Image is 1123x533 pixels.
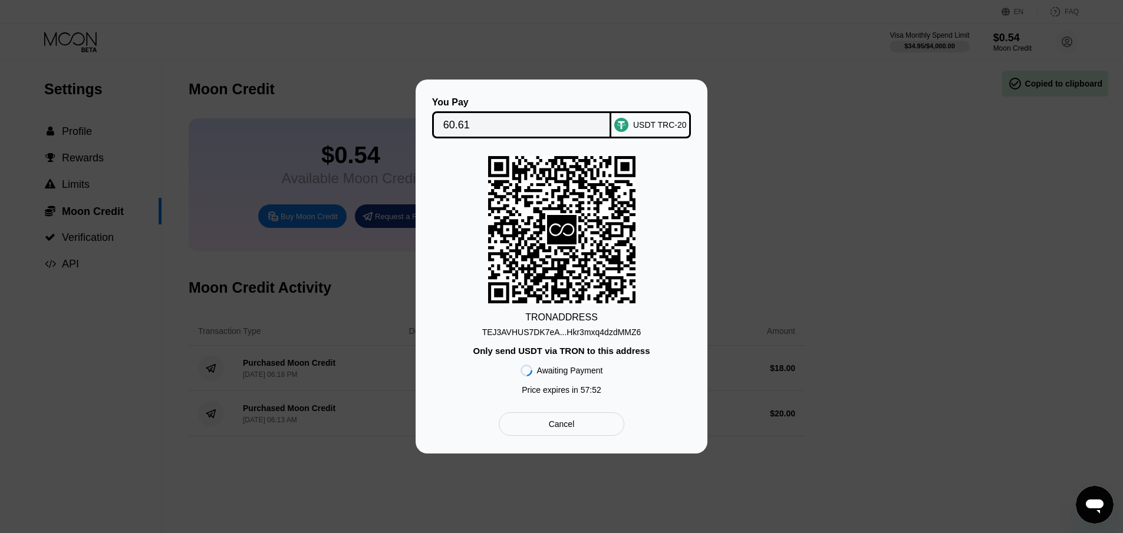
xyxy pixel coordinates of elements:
[432,97,612,108] div: You Pay
[482,327,641,337] div: TEJ3AVHUS7DK7eA...Hkr3mxq4dzdMMZ6
[499,412,624,436] div: Cancel
[482,323,641,337] div: TEJ3AVHUS7DK7eA...Hkr3mxq4dzdMMZ6
[549,419,575,429] div: Cancel
[473,346,650,356] div: Only send USDT via TRON to this address
[1076,486,1114,524] iframe: Button to launch messaging window
[433,97,690,138] div: You PayUSDT TRC-20
[581,385,601,395] span: 57 : 52
[525,312,598,323] div: TRON ADDRESS
[537,366,603,375] div: Awaiting Payment
[633,120,687,130] div: USDT TRC-20
[522,385,601,395] div: Price expires in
